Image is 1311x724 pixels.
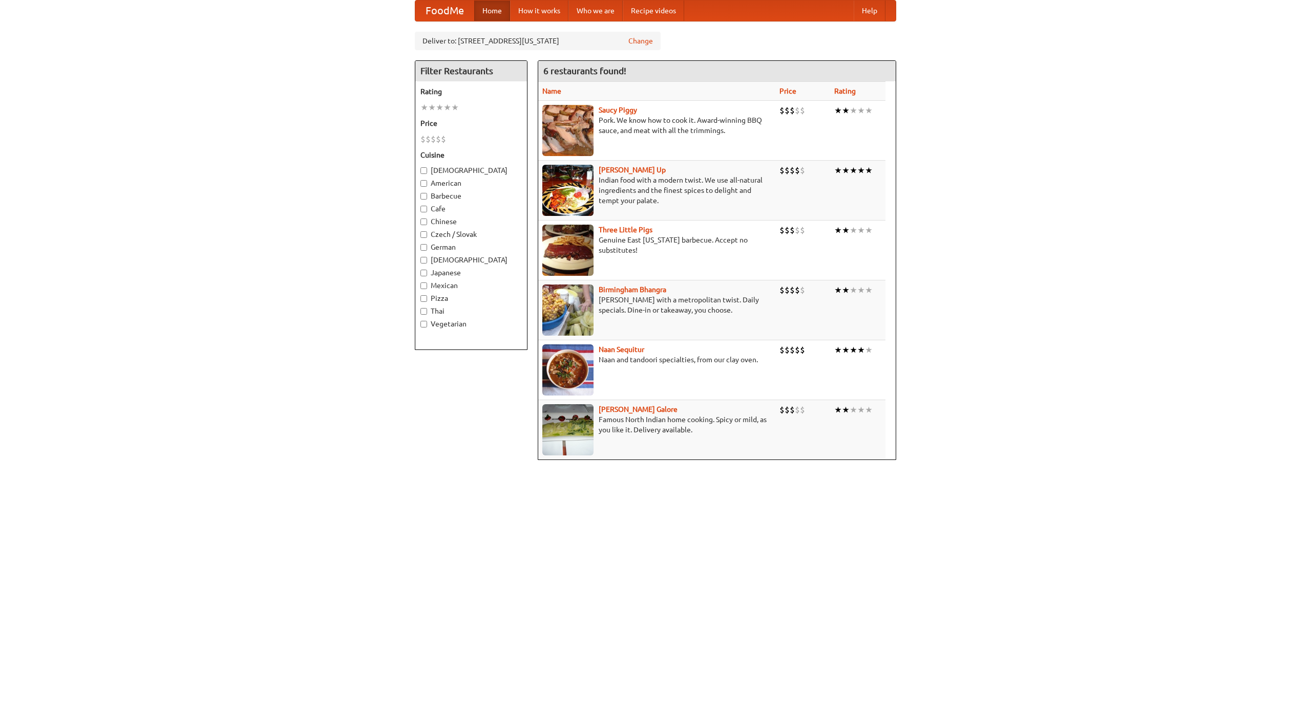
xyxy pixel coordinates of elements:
[542,105,594,156] img: saucy.jpg
[779,165,785,176] li: $
[800,404,805,415] li: $
[420,270,427,276] input: Japanese
[420,231,427,238] input: Czech / Slovak
[790,284,795,296] li: $
[857,165,865,176] li: ★
[628,36,653,46] a: Change
[415,61,527,81] h4: Filter Restaurants
[436,134,441,145] li: $
[441,134,446,145] li: $
[850,404,857,415] li: ★
[795,284,800,296] li: $
[542,115,771,136] p: Pork. We know how to cook it. Award-winning BBQ sauce, and meat with all the trimmings.
[857,225,865,236] li: ★
[420,150,522,160] h5: Cuisine
[623,1,684,21] a: Recipe videos
[436,102,443,113] li: ★
[542,225,594,276] img: littlepigs.jpg
[795,225,800,236] li: $
[800,344,805,356] li: $
[599,226,652,234] a: Three Little Pigs
[785,165,790,176] li: $
[790,225,795,236] li: $
[865,165,873,176] li: ★
[865,404,873,415] li: ★
[779,284,785,296] li: $
[542,414,771,435] p: Famous North Indian home cooking. Spicy or mild, as you like it. Delivery available.
[420,118,522,128] h5: Price
[420,282,427,289] input: Mexican
[542,295,771,315] p: [PERSON_NAME] with a metropolitan twist. Daily specials. Dine-in or takeaway, you choose.
[542,404,594,455] img: currygalore.jpg
[420,206,427,212] input: Cafe
[420,216,522,227] label: Chinese
[420,293,522,303] label: Pizza
[415,32,661,50] div: Deliver to: [STREET_ADDRESS][US_STATE]
[451,102,459,113] li: ★
[420,86,522,97] h5: Rating
[785,284,790,296] li: $
[420,204,522,214] label: Cafe
[842,165,850,176] li: ★
[800,284,805,296] li: $
[779,87,796,95] a: Price
[850,105,857,116] li: ★
[542,355,771,365] p: Naan and tandoori specialties, from our clay oven.
[428,102,436,113] li: ★
[599,106,637,114] a: Saucy Piggy
[842,105,850,116] li: ★
[850,165,857,176] li: ★
[790,404,795,415] li: $
[790,165,795,176] li: $
[443,102,451,113] li: ★
[420,321,427,327] input: Vegetarian
[420,229,522,239] label: Czech / Slovak
[420,180,427,187] input: American
[785,404,790,415] li: $
[542,235,771,255] p: Genuine East [US_STATE] barbecue. Accept no substitutes!
[842,225,850,236] li: ★
[474,1,510,21] a: Home
[795,344,800,356] li: $
[795,165,800,176] li: $
[795,404,800,415] li: $
[857,344,865,356] li: ★
[779,225,785,236] li: $
[857,404,865,415] li: ★
[431,134,436,145] li: $
[785,105,790,116] li: $
[779,404,785,415] li: $
[850,284,857,296] li: ★
[834,344,842,356] li: ★
[790,105,795,116] li: $
[599,286,666,294] a: Birmingham Bhangra
[420,178,522,188] label: American
[842,344,850,356] li: ★
[420,193,427,200] input: Barbecue
[599,166,666,174] a: [PERSON_NAME] Up
[542,175,771,206] p: Indian food with a modern twist. We use all-natural ingredients and the finest spices to delight ...
[599,405,678,413] a: [PERSON_NAME] Galore
[779,344,785,356] li: $
[834,225,842,236] li: ★
[800,225,805,236] li: $
[420,134,426,145] li: $
[568,1,623,21] a: Who we are
[420,255,522,265] label: [DEMOGRAPHIC_DATA]
[842,284,850,296] li: ★
[834,284,842,296] li: ★
[510,1,568,21] a: How it works
[795,105,800,116] li: $
[420,167,427,174] input: [DEMOGRAPHIC_DATA]
[420,102,428,113] li: ★
[842,404,850,415] li: ★
[865,284,873,296] li: ★
[857,105,865,116] li: ★
[854,1,885,21] a: Help
[779,105,785,116] li: $
[599,345,644,354] a: Naan Sequitur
